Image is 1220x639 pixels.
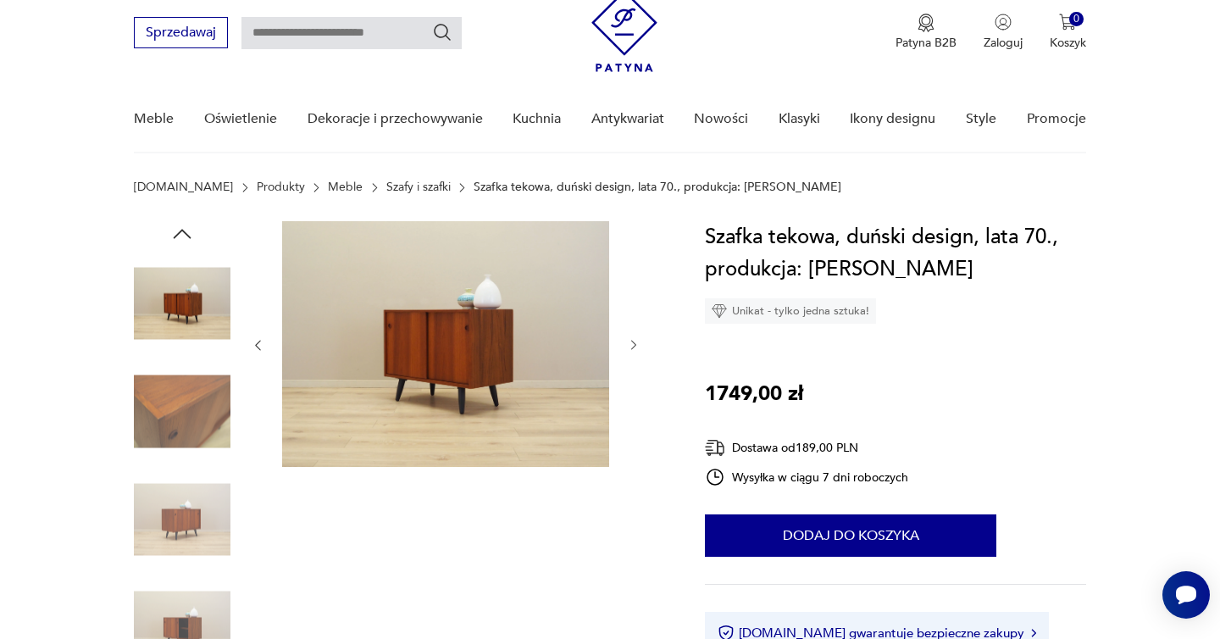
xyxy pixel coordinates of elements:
[705,298,876,324] div: Unikat - tylko jedna sztuka!
[779,86,820,152] a: Klasyki
[1162,571,1210,619] iframe: Smartsupp widget button
[134,17,228,48] button: Sprzedawaj
[134,86,174,152] a: Meble
[328,181,363,194] a: Meble
[134,364,230,460] img: Zdjęcie produktu Szafka tekowa, duński design, lata 70., produkcja: Dania
[134,181,233,194] a: [DOMAIN_NAME]
[1027,86,1086,152] a: Promocje
[257,181,305,194] a: Produkty
[694,86,748,152] a: Nowości
[386,181,451,194] a: Szafy i szafki
[513,86,561,152] a: Kuchnia
[1050,14,1086,51] button: 0Koszyk
[282,221,609,467] img: Zdjęcie produktu Szafka tekowa, duński design, lata 70., produkcja: Dania
[705,221,1085,286] h1: Szafka tekowa, duński design, lata 70., produkcja: [PERSON_NAME]
[984,14,1023,51] button: Zaloguj
[308,86,483,152] a: Dekoracje i przechowywanie
[918,14,934,32] img: Ikona medalu
[591,86,664,152] a: Antykwariat
[712,303,727,319] img: Ikona diamentu
[705,514,996,557] button: Dodaj do koszyka
[705,437,908,458] div: Dostawa od 189,00 PLN
[966,86,996,152] a: Style
[850,86,935,152] a: Ikony designu
[995,14,1012,31] img: Ikonka użytkownika
[1031,629,1036,637] img: Ikona strzałki w prawo
[134,255,230,352] img: Zdjęcie produktu Szafka tekowa, duński design, lata 70., produkcja: Dania
[474,181,841,194] p: Szafka tekowa, duński design, lata 70., produkcja: [PERSON_NAME]
[1059,14,1076,31] img: Ikona koszyka
[1069,12,1084,26] div: 0
[204,86,277,152] a: Oświetlenie
[432,22,452,42] button: Szukaj
[896,14,957,51] a: Ikona medaluPatyna B2B
[984,35,1023,51] p: Zaloguj
[896,14,957,51] button: Patyna B2B
[134,28,228,40] a: Sprzedawaj
[705,437,725,458] img: Ikona dostawy
[896,35,957,51] p: Patyna B2B
[705,467,908,487] div: Wysyłka w ciągu 7 dni roboczych
[705,378,803,410] p: 1749,00 zł
[1050,35,1086,51] p: Koszyk
[134,471,230,568] img: Zdjęcie produktu Szafka tekowa, duński design, lata 70., produkcja: Dania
